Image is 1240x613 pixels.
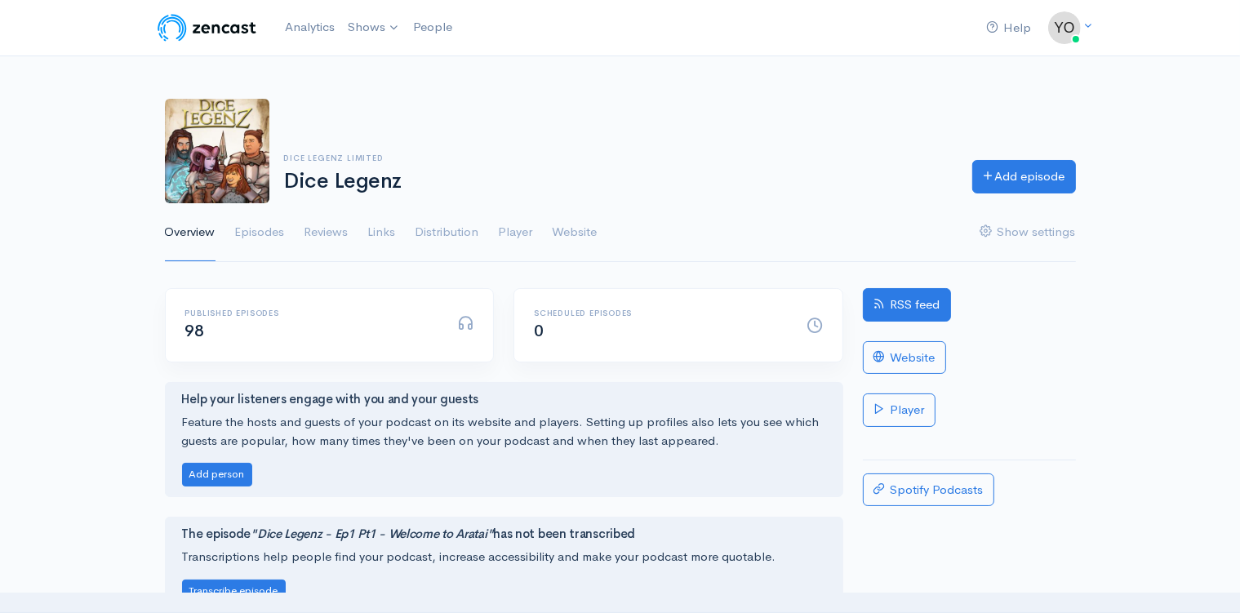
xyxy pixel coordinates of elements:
[182,527,826,541] h4: The episode has not been transcribed
[1048,11,1081,44] img: ...
[972,160,1076,193] a: Add episode
[185,321,204,341] span: 98
[182,463,252,486] button: Add person
[165,203,216,262] a: Overview
[304,203,349,262] a: Reviews
[284,153,953,162] h6: Dice Legenz Limited
[863,393,936,427] a: Player
[278,10,341,45] a: Analytics
[980,203,1076,262] a: Show settings
[341,10,407,46] a: Shows
[185,309,438,318] h6: Published episodes
[182,413,826,450] p: Feature the hosts and guests of your podcast on its website and players. Setting up profiles also...
[863,341,946,375] a: Website
[284,170,953,193] h1: Dice Legenz
[534,309,787,318] h6: Scheduled episodes
[182,548,826,566] p: Transcriptions help people find your podcast, increase accessibility and make your podcast more q...
[499,203,533,262] a: Player
[407,10,459,45] a: People
[182,393,826,406] h4: Help your listeners engage with you and your guests
[182,582,286,597] a: Transcribe episode
[553,203,598,262] a: Website
[863,288,951,322] a: RSS feed
[534,321,544,341] span: 0
[416,203,479,262] a: Distribution
[155,11,259,44] img: ZenCast Logo
[251,526,493,541] i: "Dice Legenz - Ep1 Pt1 - Welcome to Aratai"
[235,203,285,262] a: Episodes
[182,465,252,481] a: Add person
[368,203,396,262] a: Links
[182,580,286,603] button: Transcribe episode
[980,11,1038,46] a: Help
[863,473,994,507] a: Spotify Podcasts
